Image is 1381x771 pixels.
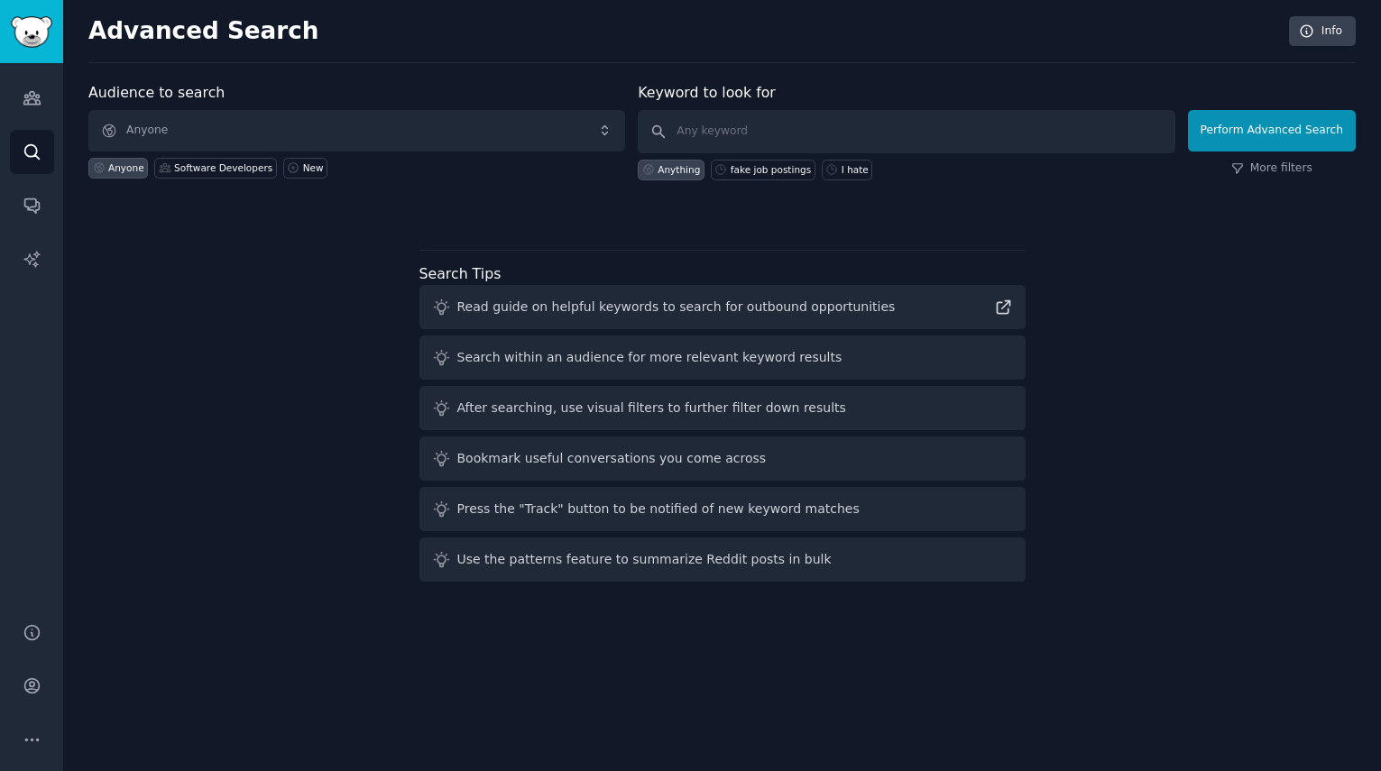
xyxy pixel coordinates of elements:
[638,84,776,101] label: Keyword to look for
[88,84,225,101] label: Audience to search
[457,399,846,418] div: After searching, use visual filters to further filter down results
[457,298,896,317] div: Read guide on helpful keywords to search for outbound opportunities
[1289,16,1356,47] a: Info
[1231,161,1312,177] a: More filters
[731,163,811,176] div: fake job postings
[108,161,144,174] div: Anyone
[457,449,767,468] div: Bookmark useful conversations you come across
[283,158,327,179] a: New
[419,265,502,282] label: Search Tips
[457,500,860,519] div: Press the "Track" button to be notified of new keyword matches
[457,348,842,367] div: Search within an audience for more relevant keyword results
[303,161,324,174] div: New
[658,163,700,176] div: Anything
[174,161,272,174] div: Software Developers
[638,110,1174,153] input: Any keyword
[1188,110,1356,151] button: Perform Advanced Search
[842,163,869,176] div: I hate
[457,550,832,569] div: Use the patterns feature to summarize Reddit posts in bulk
[88,110,625,151] button: Anyone
[11,16,52,48] img: GummySearch logo
[88,17,1279,46] h2: Advanced Search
